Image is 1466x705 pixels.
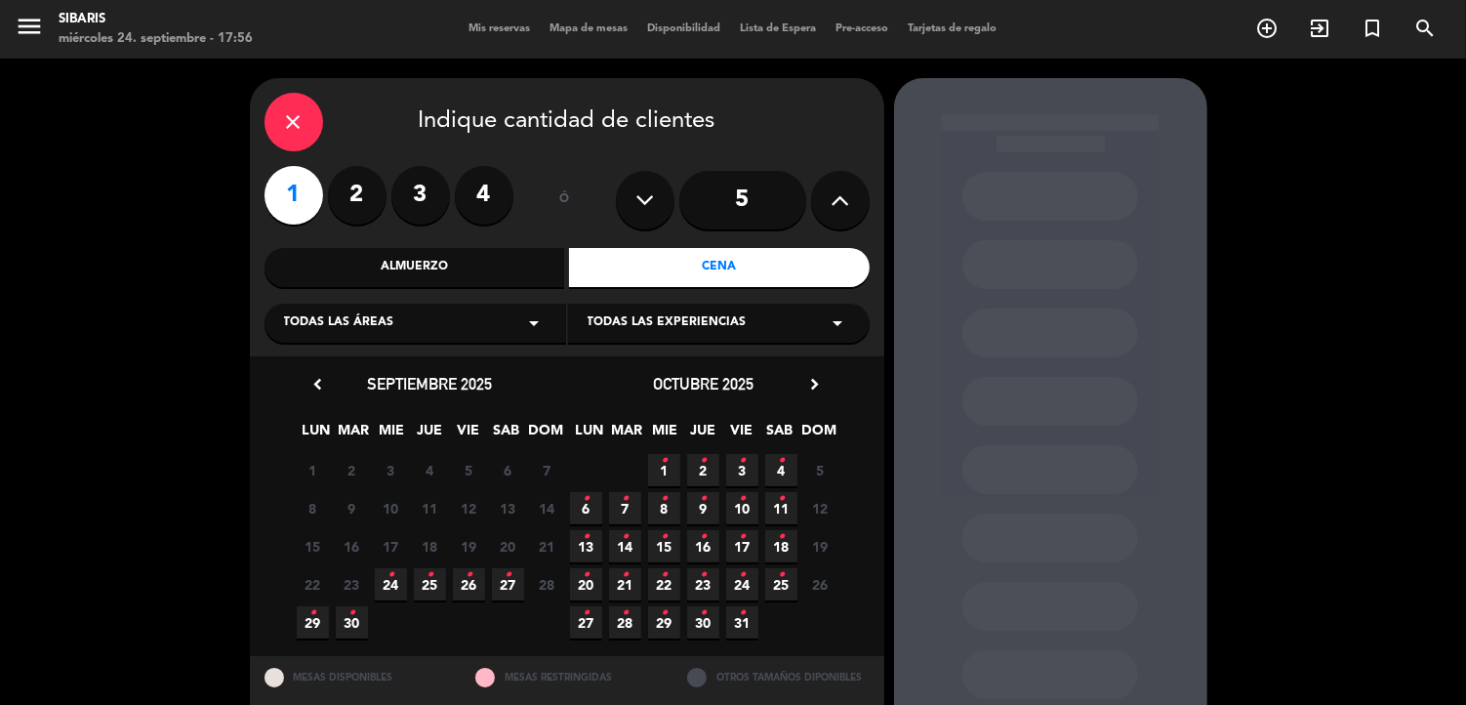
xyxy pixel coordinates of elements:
[387,560,394,591] i: •
[391,166,450,225] label: 3
[492,568,524,601] span: 27
[687,492,719,524] span: 9
[455,166,513,225] label: 4
[765,492,797,524] span: 11
[414,568,446,601] span: 25
[649,419,681,451] span: MIE
[15,12,44,41] i: menu
[583,598,590,629] i: •
[609,606,641,639] span: 28
[466,560,472,591] i: •
[309,598,316,629] i: •
[804,568,836,601] span: 26
[375,530,407,562] span: 17
[726,530,758,562] span: 17
[328,166,387,225] label: 2
[700,598,707,629] i: •
[297,454,329,486] span: 1
[570,606,602,639] span: 27
[531,454,563,486] span: 7
[368,374,493,394] span: septiembre 2025
[609,492,641,524] span: 7
[453,568,485,601] span: 26
[648,606,680,639] span: 29
[375,492,407,524] span: 10
[570,530,602,562] span: 13
[661,483,668,515] i: •
[778,483,785,515] i: •
[523,311,547,335] i: arrow_drop_down
[726,454,758,486] span: 3
[336,454,368,486] span: 2
[648,492,680,524] span: 8
[427,560,433,591] i: •
[648,568,680,601] span: 22
[687,530,719,562] span: 16
[453,530,485,562] span: 19
[297,568,329,601] span: 22
[611,419,643,451] span: MAR
[739,560,746,591] i: •
[265,166,323,225] label: 1
[622,483,629,515] i: •
[801,419,834,451] span: DOM
[583,483,590,515] i: •
[687,568,719,601] span: 23
[265,93,870,151] div: Indique cantidad de clientes
[453,492,485,524] span: 12
[1413,17,1437,40] i: search
[375,568,407,601] span: 24
[672,656,884,698] div: OTROS TAMAÑOS DIPONIBLES
[739,483,746,515] i: •
[739,521,746,553] i: •
[661,445,668,477] i: •
[583,521,590,553] i: •
[661,560,668,591] i: •
[609,530,641,562] span: 14
[827,23,899,34] span: Pre-acceso
[622,598,629,629] i: •
[765,530,797,562] span: 18
[687,454,719,486] span: 2
[461,656,672,698] div: MESAS RESTRINGIDAS
[648,454,680,486] span: 1
[297,606,329,639] span: 29
[569,248,870,287] div: Cena
[492,530,524,562] span: 20
[899,23,1007,34] span: Tarjetas de regalo
[661,521,668,553] i: •
[805,374,826,394] i: chevron_right
[725,419,757,451] span: VIE
[375,454,407,486] span: 3
[765,454,797,486] span: 4
[804,492,836,524] span: 12
[778,521,785,553] i: •
[622,560,629,591] i: •
[765,568,797,601] span: 25
[300,419,332,451] span: LUN
[583,560,590,591] i: •
[700,521,707,553] i: •
[700,483,707,515] i: •
[700,560,707,591] i: •
[531,530,563,562] span: 21
[336,568,368,601] span: 23
[739,598,746,629] i: •
[533,166,596,234] div: ó
[460,23,541,34] span: Mis reservas
[265,248,565,287] div: Almuerzo
[414,492,446,524] span: 11
[338,419,370,451] span: MAR
[638,23,731,34] span: Disponibilidad
[528,419,560,451] span: DOM
[726,492,758,524] span: 10
[282,110,305,134] i: close
[731,23,827,34] span: Lista de Espera
[804,530,836,562] span: 19
[700,445,707,477] i: •
[570,568,602,601] span: 20
[570,492,602,524] span: 6
[297,530,329,562] span: 15
[804,454,836,486] span: 5
[687,419,719,451] span: JUE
